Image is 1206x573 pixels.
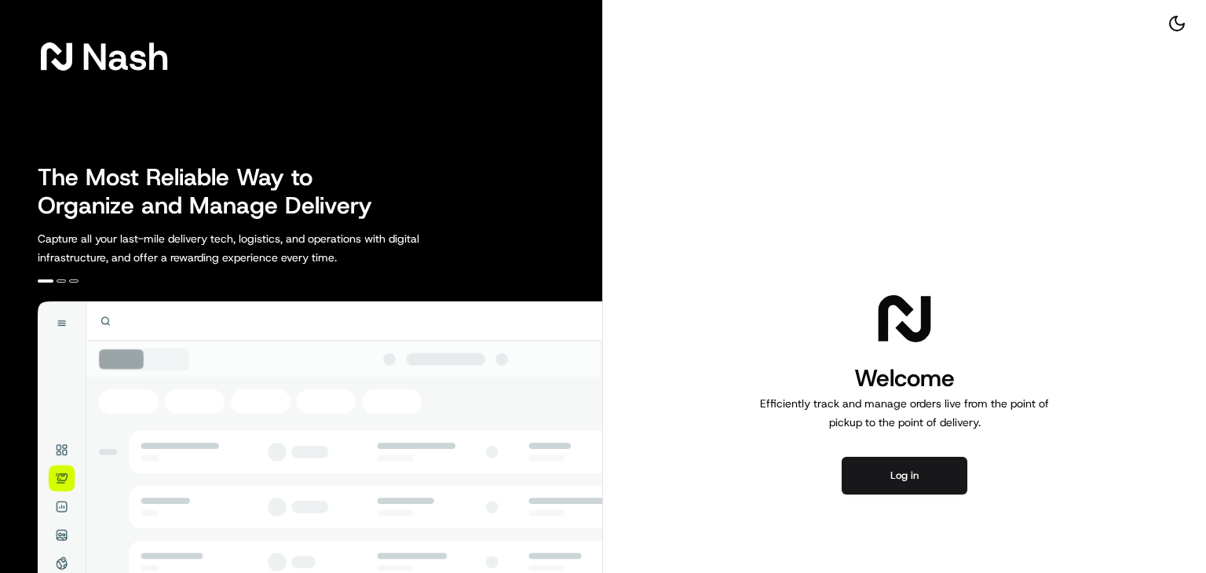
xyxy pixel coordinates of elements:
[38,229,490,267] p: Capture all your last-mile delivery tech, logistics, and operations with digital infrastructure, ...
[38,163,389,220] h2: The Most Reliable Way to Organize and Manage Delivery
[754,363,1055,394] h1: Welcome
[754,394,1055,432] p: Efficiently track and manage orders live from the point of pickup to the point of delivery.
[842,457,967,495] button: Log in
[82,41,169,72] span: Nash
